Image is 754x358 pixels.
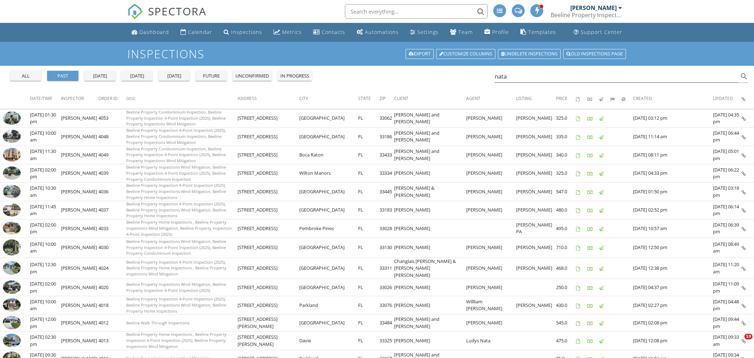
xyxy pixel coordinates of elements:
[379,89,394,109] th: Zip: Not sorted.
[61,95,84,101] span: Inspector
[633,258,713,279] td: [DATE] 12:38 pm
[358,89,379,109] th: State: Not sorted.
[299,332,358,350] td: Davie
[61,314,98,332] td: [PERSON_NAME]
[394,109,466,127] td: [PERSON_NAME] and [PERSON_NAME]
[30,332,61,350] td: [DATE] 02:30 pm
[124,73,150,80] div: [DATE]
[633,332,713,350] td: [DATE] 12:08 pm
[528,29,556,35] div: Templates
[126,320,189,325] span: Beeline Walk-Through Inspections
[358,201,379,219] td: FL
[379,238,394,258] td: 33130
[238,183,299,201] td: [STREET_ADDRESS]
[3,261,21,275] img: 9266641%2Fcover_photos%2FfHeKVkhY9F2sOa9580bh%2Fsmall.jpg
[556,314,576,332] td: 545.0
[599,89,610,109] th: Published: Not sorted.
[516,109,556,127] td: [PERSON_NAME]
[50,73,76,80] div: past
[379,183,394,201] td: 33445
[310,26,348,39] a: Contacts
[556,89,576,109] th: Price: Not sorted.
[98,109,126,127] td: 4053
[466,332,516,350] td: Ludys Nata
[161,73,187,80] div: [DATE]
[238,164,299,183] td: [STREET_ADDRESS]
[394,164,466,183] td: [PERSON_NAME]
[30,183,61,201] td: [DATE] 10:30 am
[238,146,299,164] td: [STREET_ADDRESS]
[570,4,617,11] div: [PERSON_NAME]
[13,73,39,80] div: all
[713,332,742,350] td: [DATE] 09:33 am
[394,279,466,296] td: [PERSON_NAME]
[466,279,516,296] td: [PERSON_NAME]
[466,109,516,127] td: [PERSON_NAME]
[713,89,742,109] th: Updated: Not sorted.
[556,219,576,238] td: 495.0
[358,314,379,332] td: FL
[556,164,576,183] td: 325.0
[633,89,713,109] th: Created: Not sorted.
[556,95,567,101] span: Price
[299,219,358,238] td: Pembroke Pines
[126,89,238,109] th: Desc: Not sorted.
[556,332,576,350] td: 475.0
[394,258,466,279] td: Changlais [PERSON_NAME] & [PERSON_NAME] [PERSON_NAME]
[126,128,226,145] span: Beeline Property Inspection 4-Point Inspection (2025), Beeline Property Condominium Inspection, B...
[126,282,226,293] span: Beeline Property Inspections Wind Mitigation, Beeline Property Inspection 4-Point Inspection (2025)
[436,49,495,59] a: Customize Columns
[633,164,713,183] td: [DATE] 04:33 pm
[61,201,98,219] td: [PERSON_NAME]
[516,183,556,201] td: [PERSON_NAME]
[98,219,126,238] td: 4033
[406,49,434,59] a: Export
[466,146,516,164] td: [PERSON_NAME]
[394,296,466,314] td: [PERSON_NAME]
[556,296,576,314] td: 430.0
[571,26,625,39] a: Support Center
[633,219,713,238] td: [DATE] 10:57 am
[394,128,466,146] td: [PERSON_NAME] and [PERSON_NAME]
[713,219,742,238] td: [DATE] 06:39 pm
[127,48,627,60] h1: Inspections
[148,4,207,19] span: SPECTORA
[61,89,98,109] th: Inspector: Not sorted.
[30,314,61,332] td: [DATE] 12:00 pm
[516,258,556,279] td: [PERSON_NAME]
[516,128,556,146] td: [PERSON_NAME]
[3,203,21,217] img: 9360000%2Fcover_photos%2FhzOH8vl6WdLw1TMAemMD%2Fsmall.jpg
[221,26,265,39] a: Inspections
[238,219,299,238] td: [STREET_ADDRESS]
[466,258,516,279] td: [PERSON_NAME]
[98,279,126,296] td: 4020
[713,296,742,314] td: [DATE] 04:48 pm
[235,73,269,80] div: unconfirmed
[139,29,169,35] div: Dashboard
[379,128,394,146] td: 33186
[238,128,299,146] td: [STREET_ADDRESS]
[516,146,556,164] td: [PERSON_NAME]
[556,109,576,127] td: 325.0
[394,238,466,258] td: [PERSON_NAME]
[358,238,379,258] td: FL
[394,332,466,350] td: [PERSON_NAME]
[30,164,61,183] td: [DATE] 02:00 pm
[466,314,516,332] td: [PERSON_NAME]
[633,201,713,219] td: [DATE] 02:52 pm
[178,26,215,39] a: Calendar
[30,219,61,238] td: [DATE] 02:00 pm
[633,183,713,201] td: [DATE] 01:50 pm
[271,26,305,39] a: Metrics
[188,29,212,35] div: Calendar
[30,109,61,127] td: [DATE] 01:30 pm
[3,280,21,294] img: 9224534%2Fcover_photos%2FO5jEIHlmP3kKwrunrEOU%2Fsmall.jpg
[121,71,153,81] button: [DATE]
[61,128,98,146] td: [PERSON_NAME]
[280,73,309,80] div: in progress
[466,128,516,146] td: [PERSON_NAME]
[556,183,576,201] td: 547.0
[610,89,622,109] th: Submitted: Not sorted.
[581,29,622,35] div: Support Center
[299,109,358,127] td: [GEOGRAPHIC_DATA]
